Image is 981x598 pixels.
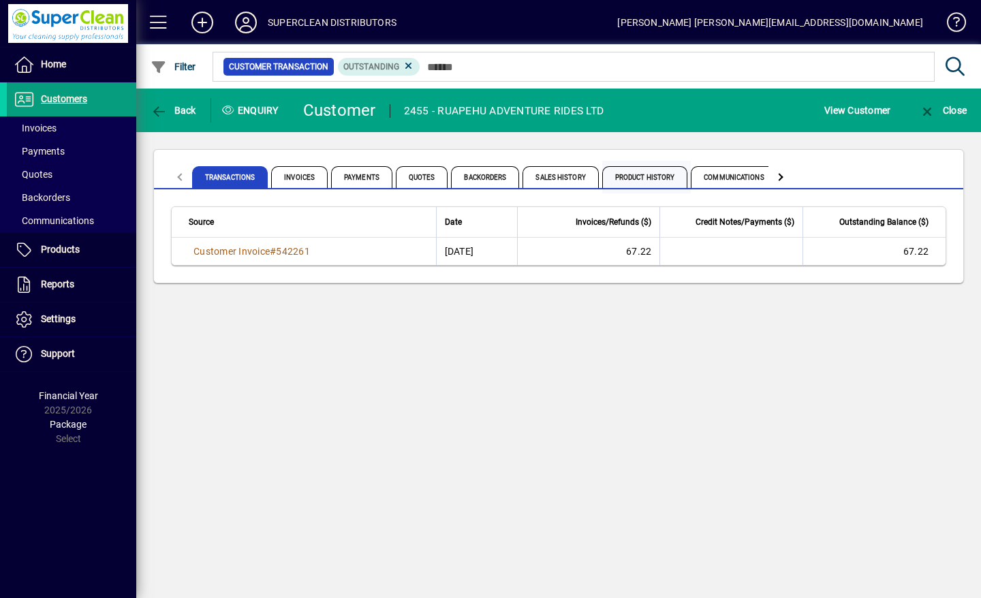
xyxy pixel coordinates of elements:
span: Communications [14,215,94,226]
span: Close [919,105,967,116]
div: [PERSON_NAME] [PERSON_NAME][EMAIL_ADDRESS][DOMAIN_NAME] [617,12,923,33]
button: Filter [147,54,200,79]
span: Customer Transaction [229,60,328,74]
span: Outstanding Balance ($) [839,215,929,230]
span: Date [445,215,462,230]
div: 2455 - RUAPEHU ADVENTURE RIDES LTD [404,100,604,122]
a: Customer Invoice#542261 [189,244,315,259]
div: Date [445,215,509,230]
span: Products [41,244,80,255]
app-page-header-button: Back [136,98,211,123]
span: Financial Year [39,390,98,401]
a: Payments [7,140,136,163]
a: Backorders [7,186,136,209]
span: Invoices/Refunds ($) [576,215,651,230]
span: Package [50,419,87,430]
span: Invoices [14,123,57,133]
button: Back [147,98,200,123]
div: Customer [303,99,376,121]
a: Knowledge Base [937,3,964,47]
button: Add [181,10,224,35]
app-page-header-button: Close enquiry [905,98,981,123]
mat-chip: Outstanding Status: Outstanding [338,58,420,76]
span: Transactions [192,166,268,188]
span: Communications [691,166,777,188]
span: # [270,246,276,257]
span: Product History [602,166,688,188]
a: Reports [7,268,136,302]
span: Credit Notes/Payments ($) [696,215,794,230]
span: Reports [41,279,74,289]
span: Customers [41,93,87,104]
span: Backorders [14,192,70,203]
span: Backorders [451,166,519,188]
button: Close [916,98,970,123]
span: Payments [14,146,65,157]
span: View Customer [824,99,890,121]
span: Home [41,59,66,69]
a: Settings [7,302,136,336]
span: Payments [331,166,392,188]
button: View Customer [821,98,894,123]
td: 67.22 [517,238,660,265]
span: Support [41,348,75,359]
span: Invoices [271,166,328,188]
span: Quotes [396,166,448,188]
button: Profile [224,10,268,35]
span: 542261 [276,246,310,257]
span: Settings [41,313,76,324]
div: SUPERCLEAN DISTRIBUTORS [268,12,396,33]
span: Source [189,215,214,230]
span: Back [151,105,196,116]
td: 67.22 [803,238,946,265]
div: Enquiry [211,99,293,121]
span: Filter [151,61,196,72]
span: Customer Invoice [193,246,270,257]
span: Quotes [14,169,52,180]
td: [DATE] [436,238,517,265]
span: Sales History [523,166,598,188]
a: Invoices [7,116,136,140]
a: Home [7,48,136,82]
a: Products [7,233,136,267]
span: Outstanding [343,62,399,72]
a: Support [7,337,136,371]
a: Communications [7,209,136,232]
a: Quotes [7,163,136,186]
